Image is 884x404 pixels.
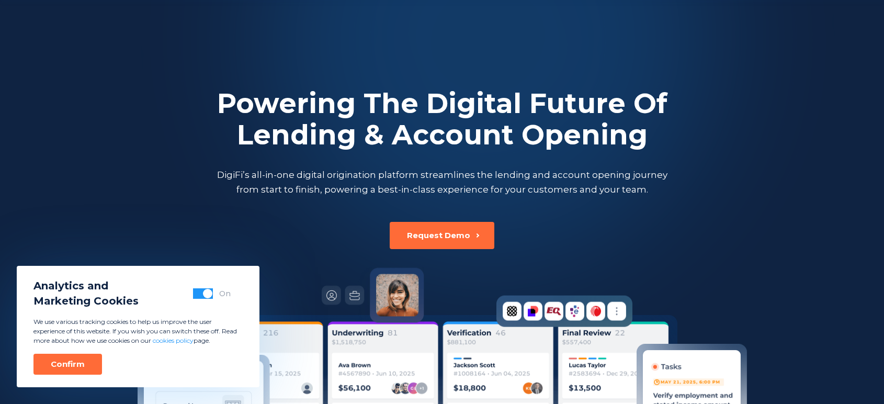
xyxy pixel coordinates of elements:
p: We use various tracking cookies to help us improve the user experience of this website. If you wi... [33,317,243,345]
div: Confirm [51,359,85,369]
h2: Powering The Digital Future Of Lending & Account Opening [214,88,670,151]
a: cookies policy [153,336,194,344]
div: Request Demo [407,230,470,241]
span: Marketing Cookies [33,294,139,309]
span: Analytics and [33,278,139,294]
button: Request Demo [390,222,494,249]
button: Confirm [33,354,102,375]
iframe: Intercom live chat [848,368,874,394]
div: On [219,288,231,299]
p: DigiFi’s all-in-one digital origination platform streamlines the lending and account opening jour... [214,167,670,197]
